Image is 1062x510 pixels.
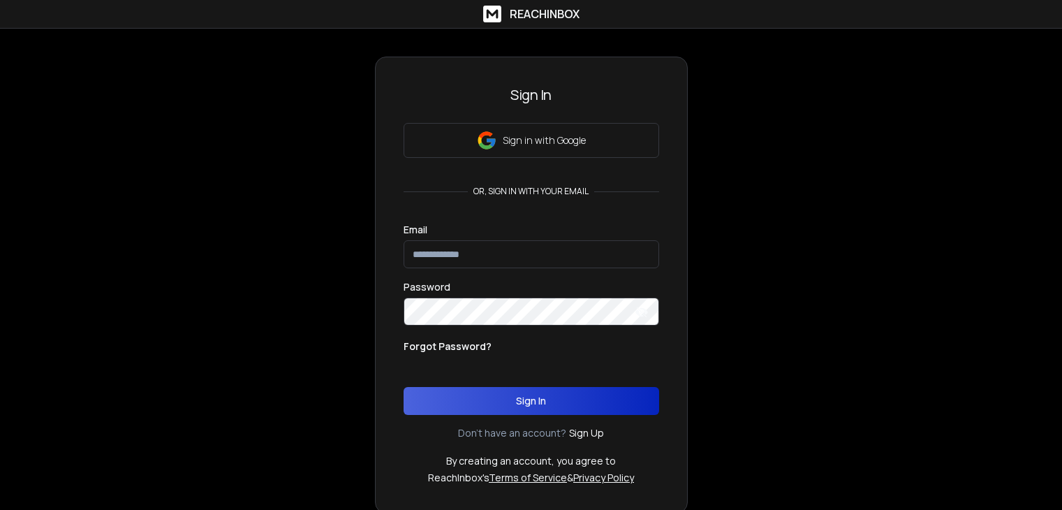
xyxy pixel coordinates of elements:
h3: Sign In [404,85,659,105]
a: Sign Up [569,426,604,440]
p: Don't have an account? [458,426,566,440]
p: or, sign in with your email [468,186,594,197]
p: Forgot Password? [404,340,492,354]
p: ReachInbox's & [428,471,634,485]
a: Terms of Service [489,471,567,484]
label: Email [404,225,427,235]
p: Sign in with Google [503,133,586,147]
h1: ReachInbox [510,6,580,22]
a: ReachInbox [483,6,580,22]
a: Privacy Policy [573,471,634,484]
button: Sign In [404,387,659,415]
p: By creating an account, you agree to [446,454,616,468]
button: Sign in with Google [404,123,659,158]
label: Password [404,282,450,292]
